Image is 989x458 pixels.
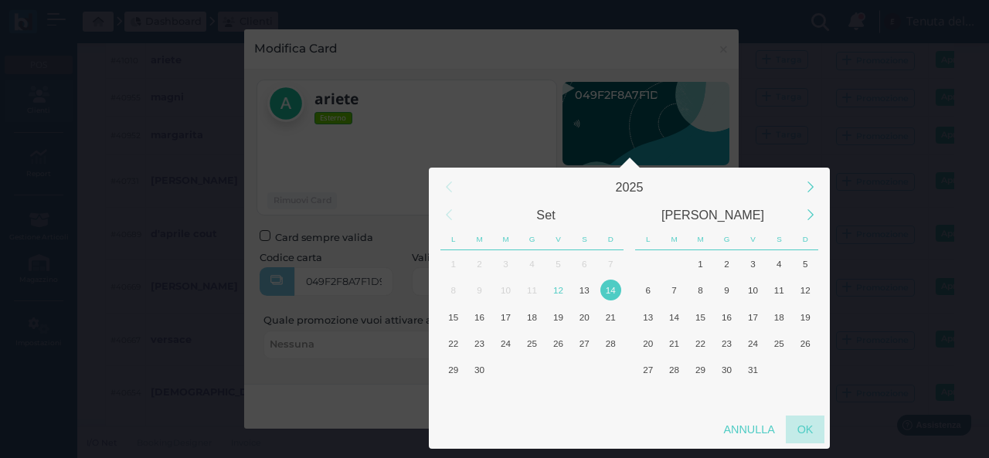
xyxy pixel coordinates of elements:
[493,383,519,409] div: Mercoledì, Ottobre 8
[440,229,467,250] div: Lunedì
[571,229,597,250] div: Sabato
[548,280,569,300] div: 12
[635,277,661,304] div: Lunedì, Ottobre 6
[766,250,792,276] div: Sabato, Ottobre 4
[769,333,790,354] div: 25
[522,253,542,274] div: 4
[792,383,818,409] div: Domenica, Novembre 9
[661,229,688,250] div: Martedì
[597,357,624,383] div: Domenica, Ottobre 5
[545,229,572,250] div: Venerdì
[743,333,763,354] div: 24
[795,307,816,327] div: 19
[597,229,624,250] div: Domenica
[637,359,658,380] div: 27
[766,304,792,330] div: Sabato, Ottobre 18
[574,307,595,327] div: 20
[522,333,542,354] div: 25
[469,359,490,380] div: 30
[766,383,792,409] div: Sabato, Novembre 8
[600,253,621,274] div: 7
[637,333,658,354] div: 20
[469,280,490,300] div: 9
[716,253,737,274] div: 2
[574,333,595,354] div: 27
[690,359,711,380] div: 29
[635,383,661,409] div: Lunedì, Novembre 3
[714,277,740,304] div: Giovedì, Ottobre 9
[545,277,571,304] div: Oggi, Venerdì, Settembre 12
[661,277,688,304] div: Martedì, Ottobre 7
[467,250,493,276] div: Martedì, Settembre 2
[766,277,792,304] div: Sabato, Ottobre 11
[469,253,490,274] div: 2
[792,277,818,304] div: Domenica, Ottobre 12
[467,330,493,356] div: Martedì, Settembre 23
[716,333,737,354] div: 23
[716,359,737,380] div: 30
[548,253,569,274] div: 5
[664,280,685,300] div: 7
[766,357,792,383] div: Sabato, Novembre 1
[661,357,688,383] div: Martedì, Ottobre 28
[716,280,737,300] div: 9
[443,333,464,354] div: 22
[794,171,827,204] div: Next Year
[630,201,797,229] div: Ottobre
[743,253,763,274] div: 3
[743,359,763,380] div: 31
[661,330,688,356] div: Martedì, Ottobre 21
[495,280,516,300] div: 10
[769,253,790,274] div: 4
[739,383,766,409] div: Venerdì, Novembre 7
[739,304,766,330] div: Venerdì, Ottobre 17
[571,304,597,330] div: Sabato, Settembre 20
[597,277,624,304] div: Domenica, Settembre 14
[795,253,816,274] div: 5
[519,330,545,356] div: Giovedì, Settembre 25
[519,277,545,304] div: Giovedì, Settembre 11
[597,383,624,409] div: Domenica, Ottobre 12
[739,357,766,383] div: Venerdì, Ottobre 31
[597,330,624,356] div: Domenica, Settembre 28
[440,250,467,276] div: Lunedì, Settembre 1
[792,304,818,330] div: Domenica, Ottobre 19
[690,253,711,274] div: 1
[637,280,658,300] div: 6
[46,12,102,24] span: Assistenza
[519,250,545,276] div: Giovedì, Settembre 4
[661,304,688,330] div: Martedì, Ottobre 14
[597,250,624,276] div: Domenica, Settembre 7
[795,280,816,300] div: 12
[635,250,661,276] div: Lunedì, Settembre 29
[432,198,465,232] div: Previous Month
[443,307,464,327] div: 15
[714,304,740,330] div: Giovedì, Ottobre 16
[637,307,658,327] div: 13
[440,357,467,383] div: Lunedì, Settembre 29
[440,277,467,304] div: Lunedì, Settembre 8
[688,357,714,383] div: Mercoledì, Ottobre 29
[664,307,685,327] div: 14
[635,330,661,356] div: Lunedì, Ottobre 20
[519,383,545,409] div: Giovedì, Ottobre 9
[440,383,467,409] div: Lunedì, Ottobre 6
[661,250,688,276] div: Martedì, Settembre 30
[493,277,519,304] div: Mercoledì, Settembre 10
[769,280,790,300] div: 11
[635,357,661,383] div: Lunedì, Ottobre 27
[443,359,464,380] div: 29
[495,253,516,274] div: 3
[597,304,624,330] div: Domenica, Settembre 21
[743,307,763,327] div: 17
[635,304,661,330] div: Lunedì, Ottobre 13
[792,250,818,276] div: Domenica, Ottobre 5
[522,307,542,327] div: 18
[493,250,519,276] div: Mercoledì, Settembre 3
[688,250,714,276] div: Mercoledì, Ottobre 1
[519,229,545,250] div: Giovedì
[739,330,766,356] div: Venerdì, Ottobre 24
[714,250,740,276] div: Giovedì, Ottobre 2
[739,250,766,276] div: Venerdì, Ottobre 3
[635,229,661,250] div: Lunedì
